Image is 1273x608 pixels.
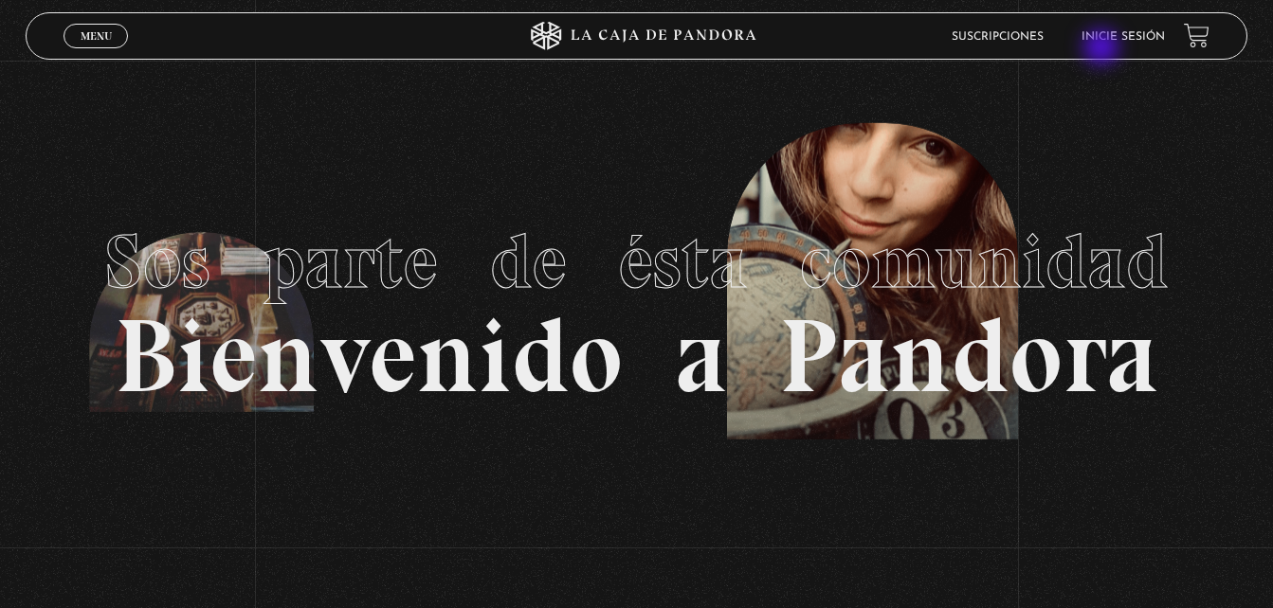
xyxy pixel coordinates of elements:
[74,46,118,60] span: Cerrar
[105,216,1169,307] span: Sos parte de ésta comunidad
[105,200,1169,408] h1: Bienvenido a Pandora
[952,31,1044,43] a: Suscripciones
[1082,31,1165,43] a: Inicie sesión
[1184,23,1209,48] a: View your shopping cart
[81,30,112,42] span: Menu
